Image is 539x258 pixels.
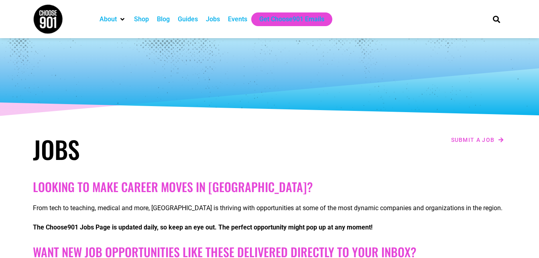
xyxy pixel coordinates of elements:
[33,180,506,194] h2: Looking to make career moves in [GEOGRAPHIC_DATA]?
[228,14,247,24] a: Events
[33,223,372,231] strong: The Choose901 Jobs Page is updated daily, so keep an eye out. The perfect opportunity might pop u...
[206,14,220,24] a: Jobs
[33,203,506,213] p: From tech to teaching, medical and more, [GEOGRAPHIC_DATA] is thriving with opportunities at some...
[178,14,198,24] a: Guides
[96,12,479,26] nav: Main nav
[134,14,149,24] a: Shop
[96,12,130,26] div: About
[157,14,170,24] a: Blog
[259,14,324,24] a: Get Choose901 Emails
[100,14,117,24] a: About
[449,135,506,145] a: Submit a job
[451,137,495,143] span: Submit a job
[490,12,503,26] div: Search
[33,135,266,164] h1: Jobs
